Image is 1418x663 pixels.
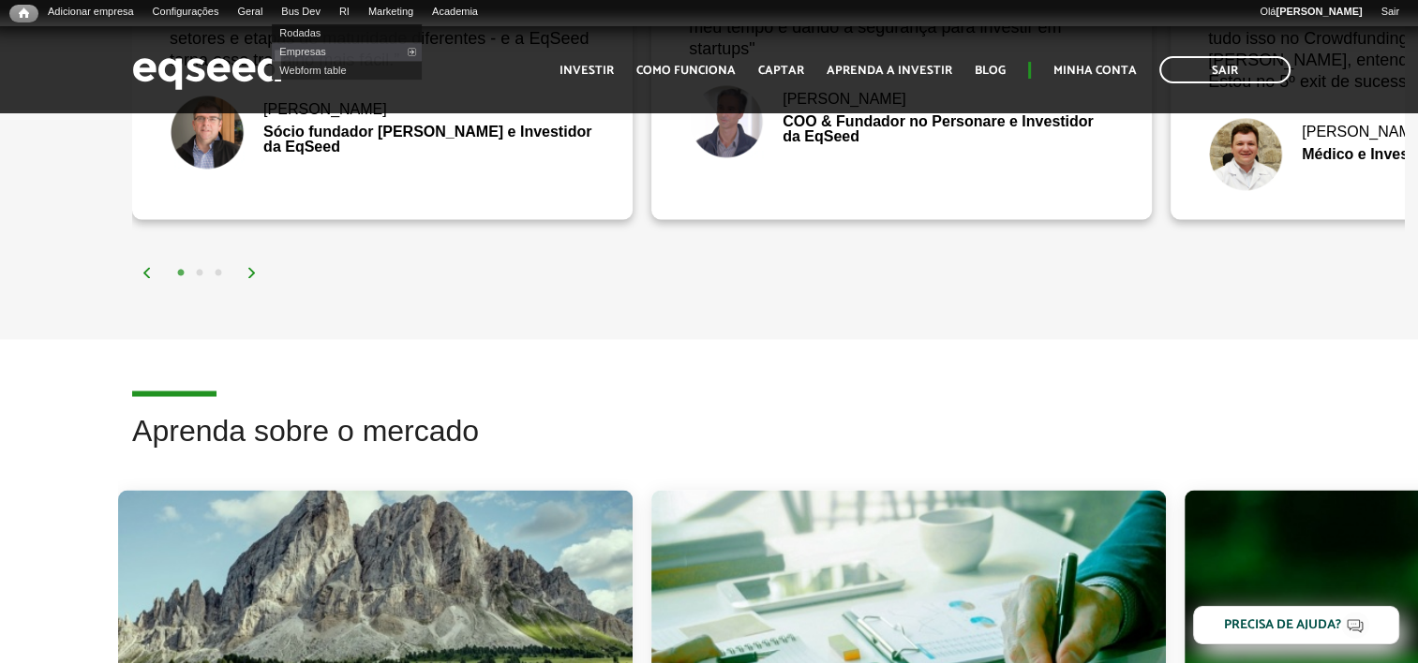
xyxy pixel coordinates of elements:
[228,5,272,20] a: Geral
[172,264,190,283] button: 1 of 2
[975,65,1006,77] a: Blog
[1053,65,1137,77] a: Minha conta
[560,65,614,77] a: Investir
[246,267,258,278] img: arrow%20right.svg
[758,65,804,77] a: Captar
[142,267,153,278] img: arrow%20left.svg
[190,264,209,283] button: 2 of 2
[1250,5,1371,20] a: Olá[PERSON_NAME]
[19,7,29,20] span: Início
[1276,6,1362,17] strong: [PERSON_NAME]
[423,5,487,20] a: Academia
[209,264,228,283] button: 3 of 2
[170,95,245,169] img: Nick Johnston
[9,5,38,22] a: Início
[330,5,359,20] a: RI
[636,65,736,77] a: Como funciona
[827,65,952,77] a: Aprenda a investir
[1371,5,1409,20] a: Sair
[38,5,143,20] a: Adicionar empresa
[689,114,1114,144] div: COO & Fundador no Personare e Investidor da EqSeed
[1159,56,1291,83] a: Sair
[359,5,423,20] a: Marketing
[1208,117,1283,192] img: Fernando De Marco
[132,414,1404,475] h2: Aprenda sobre o mercado
[272,23,422,42] a: Rodadas
[132,45,282,95] img: EqSeed
[143,5,229,20] a: Configurações
[689,84,764,159] img: Bruno Rodrigues
[170,125,595,155] div: Sócio fundador [PERSON_NAME] e Investidor da EqSeed
[272,5,330,20] a: Bus Dev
